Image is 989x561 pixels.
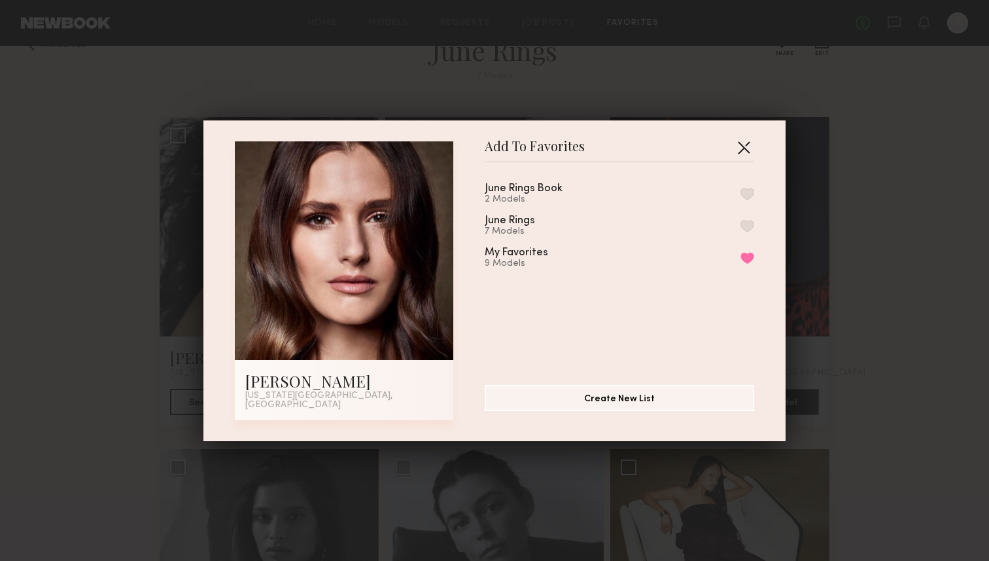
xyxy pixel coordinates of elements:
[485,385,754,411] button: Create New List
[485,247,548,259] div: My Favorites
[485,259,580,269] div: 9 Models
[485,215,535,226] div: June Rings
[485,183,563,194] div: June Rings Book
[733,137,754,158] button: Close
[245,371,443,391] div: [PERSON_NAME]
[485,226,566,237] div: 7 Models
[485,194,594,205] div: 2 Models
[245,391,443,410] div: [US_STATE][GEOGRAPHIC_DATA], [GEOGRAPHIC_DATA]
[485,141,585,161] span: Add To Favorites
